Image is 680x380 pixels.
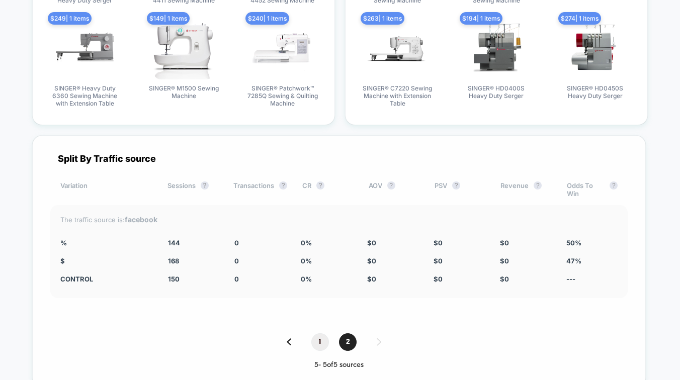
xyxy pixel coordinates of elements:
[234,239,239,247] span: 0
[301,275,312,283] span: 0 %
[567,181,618,198] div: Odds To Win
[60,239,153,247] div: %
[234,275,239,283] span: 0
[245,12,289,25] span: $ 240 | 1 items
[558,12,601,25] span: $ 274 | 1 items
[153,19,214,79] img: produt
[534,181,542,189] button: ?
[500,275,509,283] span: $ 0
[566,257,618,265] div: 47%
[234,257,239,265] span: 0
[50,153,628,164] div: Split By Traffic source
[500,257,509,265] span: $ 0
[168,275,180,283] span: 150
[50,361,628,369] div: 5 - 5 of 5 sources
[360,84,435,107] span: SINGER® C7220 Sewing Machine with Extension Table
[500,239,509,247] span: $ 0
[367,257,376,265] span: $ 0
[367,275,376,283] span: $ 0
[367,239,376,247] span: $ 0
[369,181,419,198] div: AOV
[460,12,502,25] span: $ 194 | 1 items
[147,12,190,25] span: $ 149 | 1 items
[252,19,313,79] img: produt
[301,257,312,265] span: 0 %
[466,19,527,79] img: produt
[125,215,157,224] strong: facebook
[434,257,443,265] span: $ 0
[167,181,218,198] div: Sessions
[434,239,443,247] span: $ 0
[301,239,312,247] span: 0 %
[459,84,534,100] span: SINGER® HD0400S Heavy Duty Serger
[146,84,221,100] span: SINGER® M1500 Sewing Machine
[339,333,357,351] span: 2
[168,239,180,247] span: 144
[279,181,287,189] button: ?
[434,275,443,283] span: $ 0
[566,239,618,247] div: 50%
[566,275,618,283] div: ---
[311,333,329,351] span: 1
[302,181,353,198] div: CR
[48,12,92,25] span: $ 249 | 1 items
[60,275,153,283] div: CONTROL
[316,181,324,189] button: ?
[435,181,485,198] div: PSV
[201,181,209,189] button: ?
[361,12,404,25] span: $ 263 | 1 items
[245,84,320,107] span: SINGER® Patchwork™ 7285Q Sewing & Quilting Machine
[55,19,115,79] img: produt
[287,338,291,345] img: pagination back
[367,19,428,79] img: produt
[47,84,123,107] span: SINGER® Heavy Duty 6360 Sewing Machine with Extension Table
[233,181,287,198] div: Transactions
[452,181,460,189] button: ?
[60,181,152,198] div: Variation
[387,181,395,189] button: ?
[565,19,625,79] img: produt
[60,215,618,224] div: The traffic source is:
[60,257,153,265] div: $
[500,181,551,198] div: Revenue
[610,181,618,189] button: ?
[168,257,179,265] span: 168
[557,84,633,100] span: SINGER® HD0450S Heavy Duty Serger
